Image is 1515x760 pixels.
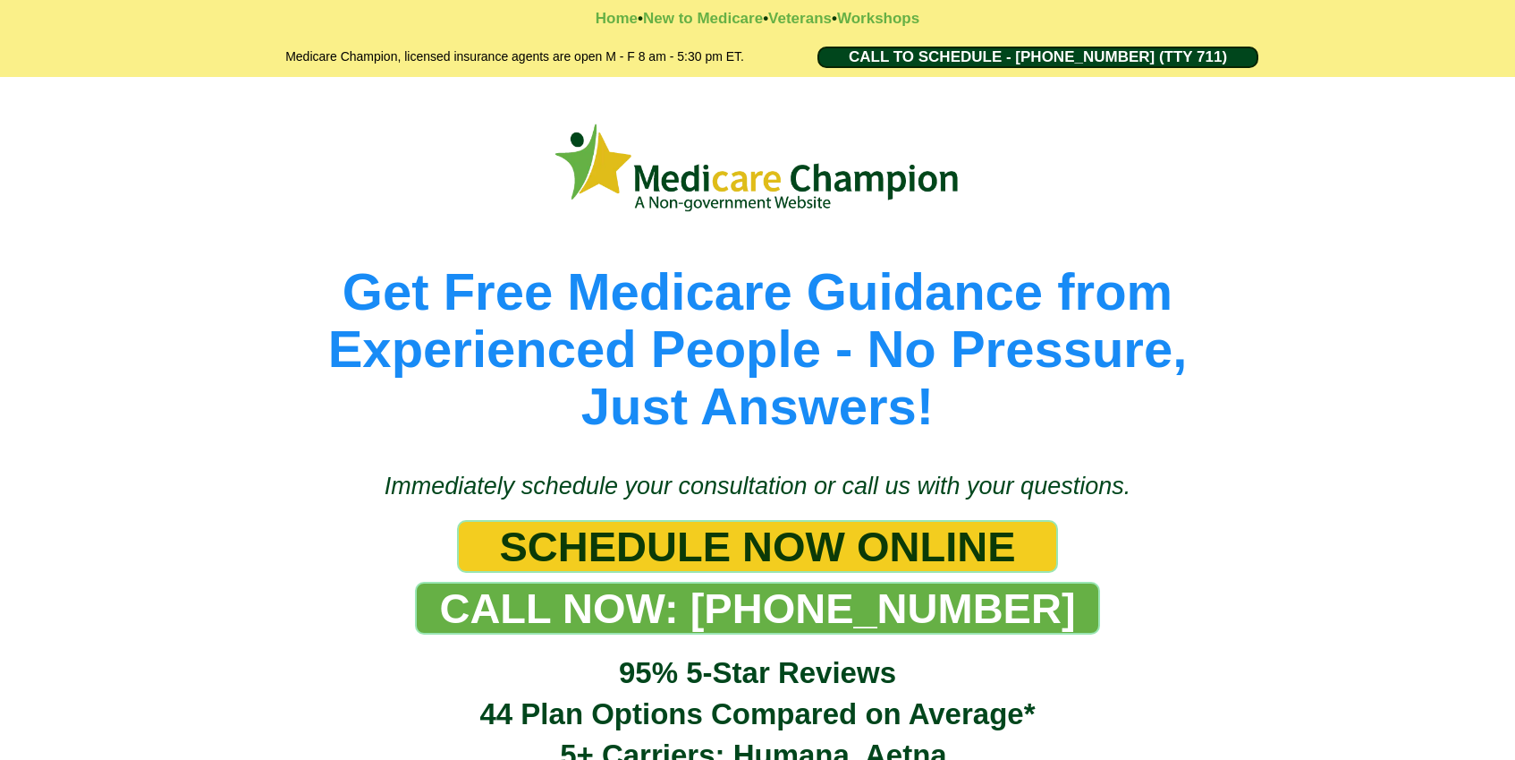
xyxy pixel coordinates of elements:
span: CALL NOW: [PHONE_NUMBER] [439,584,1075,633]
a: Home [596,10,638,27]
a: CALL TO SCHEDULE - 1-888-344-8881 (TTY 711) [817,47,1258,68]
a: New to Medicare [643,10,763,27]
h2: Medicare Champion, licensed insurance agents are open M - F 8 am - 5:30 pm ET. [239,47,791,68]
span: SCHEDULE NOW ONLINE [499,522,1015,571]
span: 95% 5-Star Reviews [619,656,896,689]
strong: • [638,10,643,27]
span: Immediately schedule your consultation or call us with your questions. [385,473,1130,500]
span: 44 Plan Options Compared on Average* [479,697,1035,730]
a: Workshops [837,10,919,27]
span: Just Answers! [581,377,934,435]
strong: • [832,10,837,27]
span: CALL TO SCHEDULE - [PHONE_NUMBER] (TTY 711) [849,48,1227,66]
span: Get Free Medicare Guidance from Experienced People - No Pressure, [328,262,1188,378]
a: Veterans [768,10,832,27]
a: CALL NOW: 1-888-344-8881 [415,582,1099,635]
strong: • [763,10,768,27]
a: SCHEDULE NOW ONLINE [457,520,1057,573]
